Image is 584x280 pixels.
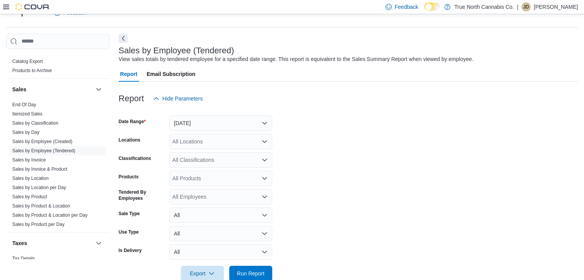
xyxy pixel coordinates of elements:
[12,120,58,126] span: Sales by Classification
[119,247,142,254] label: Is Delivery
[94,41,103,51] button: Products
[120,66,137,82] span: Report
[521,2,531,12] div: Jessica Devereux
[119,155,151,161] label: Classifications
[12,175,49,181] span: Sales by Location
[147,66,195,82] span: Email Subscription
[119,211,140,217] label: Sale Type
[15,3,50,11] img: Cova
[162,95,203,102] span: Hide Parameters
[12,212,88,218] a: Sales by Product & Location per Day
[424,3,440,11] input: Dark Mode
[119,189,166,201] label: Tendered By Employees
[119,55,473,63] div: View sales totals by tendered employee for a specified date range. This report is equivalent to t...
[12,239,93,247] button: Taxes
[12,130,40,135] a: Sales by Day
[12,185,66,190] a: Sales by Location per Day
[12,59,43,64] a: Catalog Export
[12,68,52,73] a: Products to Archive
[12,176,49,181] a: Sales by Location
[12,157,46,163] a: Sales by Invoice
[12,166,67,172] span: Sales by Invoice & Product
[517,2,518,12] p: |
[119,34,128,43] button: Next
[261,138,268,145] button: Open list of options
[12,120,58,126] a: Sales by Classification
[395,3,418,11] span: Feedback
[12,111,43,117] a: Itemized Sales
[12,138,73,145] span: Sales by Employee (Created)
[261,194,268,200] button: Open list of options
[454,2,514,12] p: True North Cannabis Co.
[261,175,268,181] button: Open list of options
[12,256,35,261] a: Tax Details
[534,2,578,12] p: [PERSON_NAME]
[12,166,67,172] a: Sales by Invoice & Product
[6,57,109,78] div: Products
[12,203,70,209] a: Sales by Product & Location
[12,148,75,153] a: Sales by Employee (Tendered)
[6,254,109,275] div: Taxes
[12,203,70,209] span: Sales by Product & Location
[169,115,272,131] button: [DATE]
[12,194,47,199] a: Sales by Product
[523,2,529,12] span: JD
[119,94,144,103] h3: Report
[12,212,88,218] span: Sales by Product & Location per Day
[119,137,141,143] label: Locations
[169,208,272,223] button: All
[12,58,43,64] span: Catalog Export
[12,222,65,227] a: Sales by Product per Day
[12,239,27,247] h3: Taxes
[12,68,52,74] span: Products to Archive
[94,85,103,94] button: Sales
[119,119,146,125] label: Date Range
[12,86,26,93] h3: Sales
[12,129,40,135] span: Sales by Day
[119,174,139,180] label: Products
[12,139,73,144] a: Sales by Employee (Created)
[169,226,272,241] button: All
[12,221,65,227] span: Sales by Product per Day
[169,244,272,260] button: All
[12,102,36,107] a: End Of Day
[261,157,268,163] button: Open list of options
[6,100,109,232] div: Sales
[119,46,234,55] h3: Sales by Employee (Tendered)
[150,91,206,106] button: Hide Parameters
[94,239,103,248] button: Taxes
[12,86,93,93] button: Sales
[237,270,265,277] span: Run Report
[119,229,139,235] label: Use Type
